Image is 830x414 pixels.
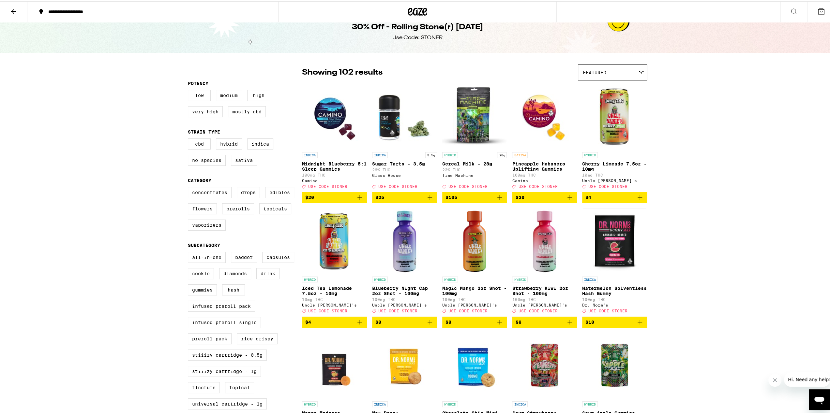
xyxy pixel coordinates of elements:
a: Open page for Sugar Tarts - 3.5g from Glass House [372,82,437,191]
p: 26% THC [372,166,437,171]
div: Uncle [PERSON_NAME]'s [512,302,577,306]
p: INDICA [302,151,318,157]
a: Open page for Blueberry Night Cap 2oz Shot - 100mg from Uncle Arnie's [372,207,437,315]
label: Very High [188,105,223,116]
img: Camino - Pineapple Habanero Uplifting Gummies [512,82,577,148]
label: Topicals [259,202,291,213]
p: INDICA [512,400,528,406]
div: Use Code: STONER [392,33,443,40]
p: 10mg THC [302,296,367,300]
label: Vaporizers [188,218,226,229]
label: Cookie [188,267,214,278]
img: Uncle Arnie's - Magic Mango 2oz Shot - 100mg [442,207,507,272]
p: 10mg THC [582,172,647,176]
div: Uncle [PERSON_NAME]'s [442,302,507,306]
button: Add to bag [372,315,437,326]
p: Watermelon Solventless Hash Gummy [582,284,647,295]
span: USE CODE STONER [448,308,488,312]
button: Add to bag [582,191,647,202]
label: Mostly CBD [228,105,266,116]
img: Uncle Arnie's - Cherry Limeade 7.5oz - 10mg [582,82,647,148]
span: $8 [375,318,381,323]
label: Concentrates [188,186,232,197]
label: Drops [237,186,260,197]
div: Uncle [PERSON_NAME]'s [302,302,367,306]
button: Add to bag [302,315,367,326]
iframe: Close message [768,372,781,385]
label: Preroll Pack [188,332,232,343]
div: Uncle [PERSON_NAME]'s [582,177,647,181]
p: Midnight Blueberry 5:1 Sleep Gummies [302,160,367,170]
legend: Potency [188,79,208,85]
div: Dr. Norm's [582,302,647,306]
label: Rice Crispy [237,332,278,343]
span: Hi. Need any help? [4,5,47,10]
p: Sugar Tarts - 3.5g [372,160,437,165]
button: Add to bag [582,315,647,326]
img: Uncle Arnie's - Strawberry Kiwi 2oz Shot - 100mg [512,207,577,272]
p: 28g [497,151,507,157]
label: Capsules [262,250,294,262]
img: Time Machine - Cereal Milk - 28g [442,82,507,148]
span: $4 [585,193,591,199]
div: Time Machine [442,172,507,176]
p: HYBRID [442,151,458,157]
span: $8 [515,318,521,323]
label: Prerolls [222,202,254,213]
p: HYBRID [582,151,598,157]
p: HYBRID [302,400,318,406]
label: No Species [188,153,226,164]
label: Infused Preroll Pack [188,299,255,310]
p: INDICA [582,275,598,281]
p: 100mg THC [582,296,647,300]
a: Open page for Cherry Limeade 7.5oz - 10mg from Uncle Arnie's [582,82,647,191]
label: Gummies [188,283,217,294]
span: USE CODE STONER [378,183,417,187]
p: Iced Tea Lemonade 7.5oz - 10mg [302,284,367,295]
span: USE CODE STONER [518,183,557,187]
div: Uncle [PERSON_NAME]'s [372,302,437,306]
label: Universal Cartridge - 1g [188,397,267,408]
span: USE CODE STONER [378,308,417,312]
span: USE CODE STONER [588,183,627,187]
p: SATIVA [512,151,528,157]
img: Dr. Norm's - Watermelon Solventless Hash Gummy [583,207,646,272]
span: $4 [305,318,311,323]
p: 100mg THC [302,172,367,176]
span: $10 [585,318,594,323]
a: Open page for Watermelon Solventless Hash Gummy from Dr. Norm's [582,207,647,315]
p: Cereal Milk - 28g [442,160,507,165]
label: Hash [222,283,245,294]
p: 100mg THC [512,296,577,300]
legend: Strain Type [188,128,220,133]
p: HYBRID [302,275,318,281]
button: Add to bag [512,315,577,326]
p: 3.5g [425,151,437,157]
span: $25 [375,193,384,199]
p: INDICA [372,400,388,406]
button: Add to bag [302,191,367,202]
label: Drink [256,267,279,278]
p: HYBRID [442,275,458,281]
p: HYBRID [442,400,458,406]
p: Pineapple Habanero Uplifting Gummies [512,160,577,170]
iframe: Button to launch messaging window [809,388,830,409]
img: STIIIZY - Sour Strawberry Gummies [512,332,577,397]
img: Uncle Arnie's - Blueberry Night Cap 2oz Shot - 100mg [372,207,437,272]
button: Add to bag [512,191,577,202]
label: Medium [216,89,242,100]
label: STIIIZY Cartridge - 1g [188,364,261,376]
div: Camino [512,177,577,181]
span: Featured [583,69,606,74]
legend: Category [188,177,211,182]
img: Glass House - Sugar Tarts - 3.5g [372,82,437,148]
p: Magic Mango 2oz Shot - 100mg [442,284,507,295]
label: Indica [247,137,273,148]
span: $8 [445,318,451,323]
button: Add to bag [372,191,437,202]
label: Topical [225,381,254,392]
iframe: Message from company [784,371,830,385]
label: Low [188,89,211,100]
label: Sativa [231,153,257,164]
span: $20 [305,193,314,199]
